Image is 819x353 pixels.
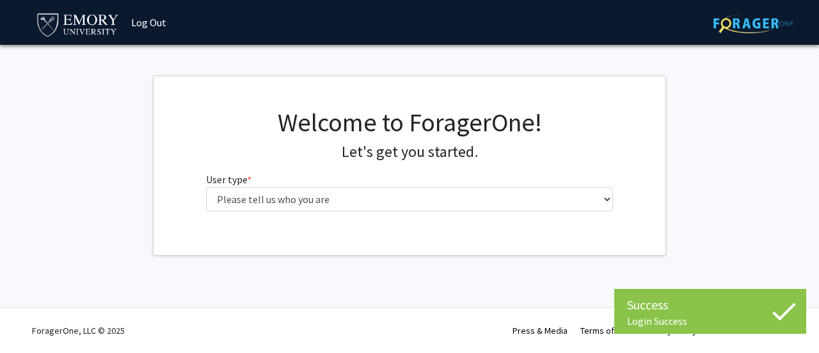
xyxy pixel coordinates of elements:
a: Press & Media [513,325,568,336]
h1: Welcome to ForagerOne! [206,107,614,138]
a: Terms of Use [580,325,631,336]
div: ForagerOne, LLC © 2025 [32,308,125,353]
h4: Let's get you started. [206,143,614,161]
div: Login Success [627,315,793,327]
div: Success [627,295,793,315]
img: ForagerOne Logo [713,13,793,33]
img: Emory University Logo [35,10,120,38]
label: User type [206,172,251,187]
